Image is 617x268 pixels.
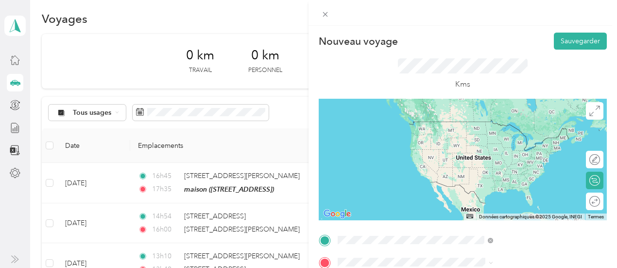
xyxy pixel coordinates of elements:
iframe: Cadre de bouton de discussion Everlance-gr [563,214,617,268]
button: Raccourcis clavier [466,214,473,218]
a: Ouvrir cette zone dans Google Maps (ouvre une nouvelle fenêtre) [321,208,353,220]
font: Kms [455,79,470,89]
font: Sauvegarder [561,37,600,45]
font: Données cartographiques ©2025 Google, INEGI [479,214,582,219]
button: Sauvegarder [554,33,607,50]
img: Google [321,208,353,220]
font: Nouveau voyage [319,35,398,47]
